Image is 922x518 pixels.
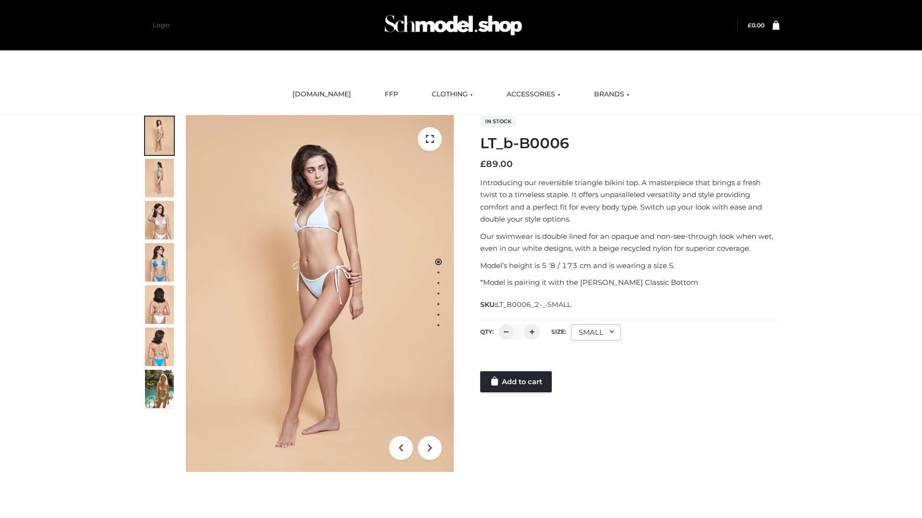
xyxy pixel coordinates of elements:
[145,201,174,239] img: ArielClassicBikiniTop_CloudNine_AzureSky_OW114ECO_3-scaled.jpg
[480,177,779,225] p: Introducing our reversible triangle bikini top. A masterpiece that brings a fresh twist to a time...
[480,159,513,169] bdi: 89.00
[480,299,572,310] span: SKU:
[153,22,170,29] a: Login
[480,159,486,169] span: £
[285,84,358,105] a: [DOMAIN_NAME]
[425,84,480,105] a: CLOTHING
[496,300,571,309] span: LT_B0006_2-_-SMALL
[748,22,764,29] a: £0.00
[145,117,174,155] img: ArielClassicBikiniTop_CloudNine_AzureSky_OW114ECO_1-scaled.jpg
[186,115,454,472] img: ArielClassicBikiniTop_CloudNine_AzureSky_OW114ECO_1
[748,22,752,29] span: £
[480,276,779,289] p: *Model is pairing it with the [PERSON_NAME] Classic Bottom
[551,328,566,335] label: Size:
[480,259,779,272] p: Model’s height is 5 ‘8 / 173 cm and is wearing a size S.
[145,159,174,197] img: ArielClassicBikiniTop_CloudNine_AzureSky_OW114ECO_2-scaled.jpg
[480,135,779,152] h1: LT_b-B0006
[480,116,516,127] span: In stock
[499,84,568,105] a: ACCESSORIES
[377,84,405,105] a: FFP
[480,371,552,392] a: Add to cart
[381,6,525,44] img: Schmodel Admin 964
[571,324,621,341] div: SMALL
[145,243,174,282] img: ArielClassicBikiniTop_CloudNine_AzureSky_OW114ECO_4-scaled.jpg
[145,370,174,408] img: Arieltop_CloudNine_AzureSky2.jpg
[145,328,174,366] img: ArielClassicBikiniTop_CloudNine_AzureSky_OW114ECO_8-scaled.jpg
[748,22,764,29] bdi: 0.00
[480,230,779,255] p: Our swimwear is double lined for an opaque and non-see-through look when wet, even in our white d...
[480,328,494,335] label: QTY:
[587,84,637,105] a: BRANDS
[145,285,174,324] img: ArielClassicBikiniTop_CloudNine_AzureSky_OW114ECO_7-scaled.jpg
